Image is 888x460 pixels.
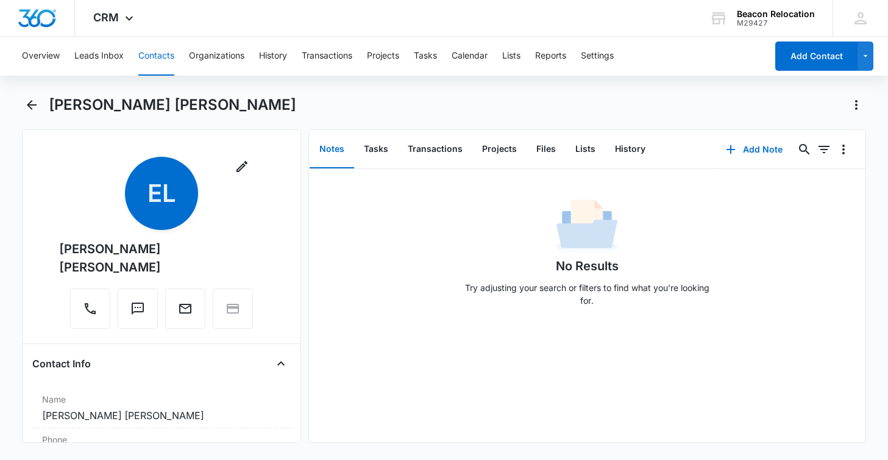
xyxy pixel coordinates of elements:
[847,95,866,115] button: Actions
[118,289,158,329] button: Text
[556,257,619,275] h1: No Results
[556,196,617,257] img: No Data
[310,131,354,168] button: Notes
[22,95,41,115] button: Back
[502,37,520,76] button: Lists
[367,37,399,76] button: Projects
[42,408,280,423] dd: [PERSON_NAME] [PERSON_NAME]
[59,240,263,276] div: [PERSON_NAME] [PERSON_NAME]
[271,354,291,373] button: Close
[32,388,290,428] div: Name[PERSON_NAME] [PERSON_NAME]
[259,37,287,76] button: History
[138,37,174,76] button: Contacts
[795,140,814,159] button: Search...
[302,37,352,76] button: Transactions
[775,41,858,71] button: Add Contact
[189,37,244,76] button: Organizations
[737,19,815,27] div: account id
[398,131,472,168] button: Transactions
[22,37,60,76] button: Overview
[74,37,124,76] button: Leads Inbox
[566,131,605,168] button: Lists
[70,307,110,318] a: Call
[581,37,614,76] button: Settings
[93,11,119,24] span: CRM
[42,393,280,406] label: Name
[42,433,280,446] label: Phone
[737,9,815,19] div: account name
[49,96,296,114] h1: [PERSON_NAME] [PERSON_NAME]
[527,131,566,168] button: Files
[414,37,437,76] button: Tasks
[814,140,834,159] button: Filters
[165,307,205,318] a: Email
[165,289,205,329] button: Email
[472,131,527,168] button: Projects
[714,135,795,164] button: Add Note
[70,289,110,329] button: Call
[535,37,566,76] button: Reports
[605,131,655,168] button: History
[354,131,398,168] button: Tasks
[118,307,158,318] a: Text
[452,37,488,76] button: Calendar
[32,356,91,371] h4: Contact Info
[125,157,198,230] span: EL
[834,140,853,159] button: Overflow Menu
[459,281,715,307] p: Try adjusting your search or filters to find what you’re looking for.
